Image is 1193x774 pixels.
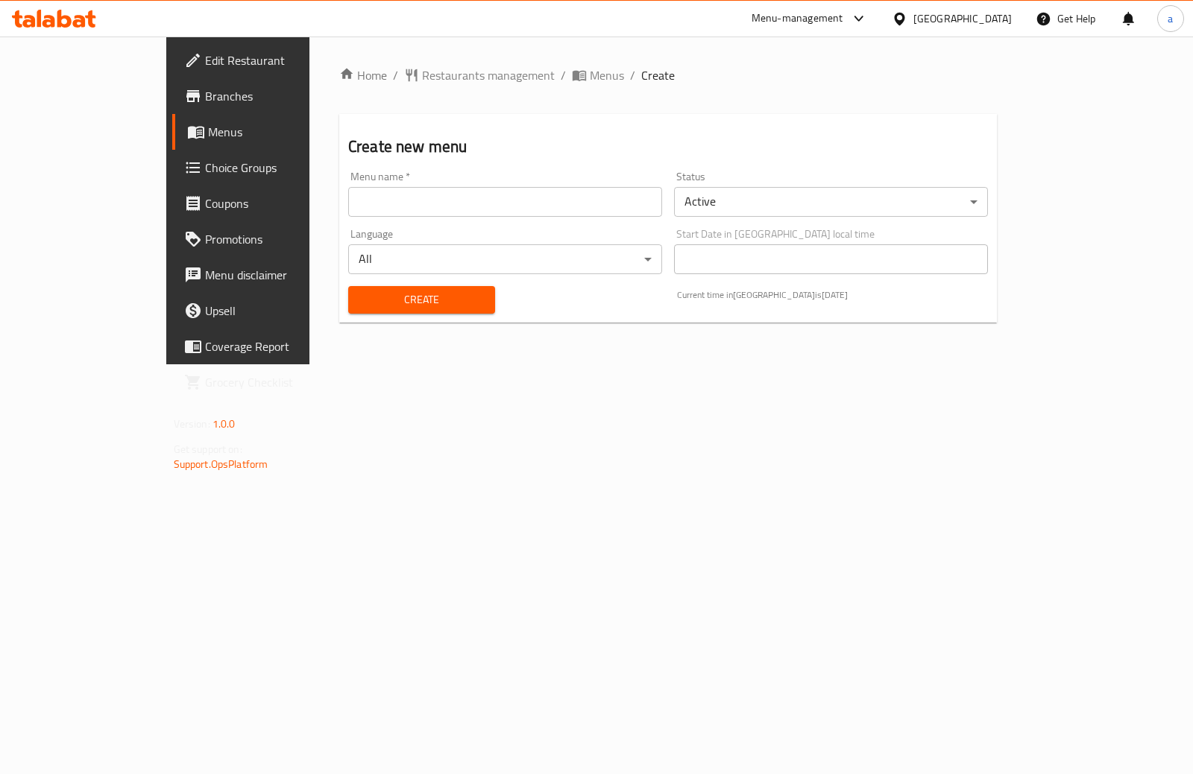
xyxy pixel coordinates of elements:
[348,286,495,314] button: Create
[590,66,624,84] span: Menus
[172,114,365,150] a: Menus
[1168,10,1173,27] span: a
[172,42,365,78] a: Edit Restaurant
[422,66,555,84] span: Restaurants management
[205,337,353,355] span: Coverage Report
[205,194,353,212] span: Coupons
[677,288,988,302] p: Current time in [GEOGRAPHIC_DATA] is [DATE]
[205,266,353,284] span: Menu disclaimer
[205,302,353,320] span: Upsell
[172,150,365,185] a: Choice Groups
[172,78,365,114] a: Branches
[205,373,353,391] span: Grocery Checklist
[208,123,353,141] span: Menus
[674,187,988,217] div: Active
[360,291,483,309] span: Create
[172,293,365,329] a: Upsell
[172,185,365,221] a: Coupons
[205,159,353,177] span: Choice Groups
[205,87,353,105] span: Branches
[174,440,242,459] span: Get support on:
[404,66,555,84] a: Restaurants management
[174,414,210,434] span: Version:
[339,66,997,84] nav: breadcrumb
[205,230,353,248] span: Promotions
[572,66,624,84] a: Menus
[174,454,268,474] a: Support.OpsPlatform
[205,51,353,69] span: Edit Restaurant
[630,66,635,84] li: /
[172,364,365,400] a: Grocery Checklist
[561,66,566,84] li: /
[172,221,365,257] a: Promotions
[172,329,365,364] a: Coverage Report
[752,10,843,28] div: Menu-management
[348,187,662,217] input: Please enter Menu name
[348,136,988,158] h2: Create new menu
[348,244,662,274] div: All
[641,66,675,84] span: Create
[172,257,365,293] a: Menu disclaimer
[913,10,1012,27] div: [GEOGRAPHIC_DATA]
[213,414,236,434] span: 1.0.0
[393,66,398,84] li: /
